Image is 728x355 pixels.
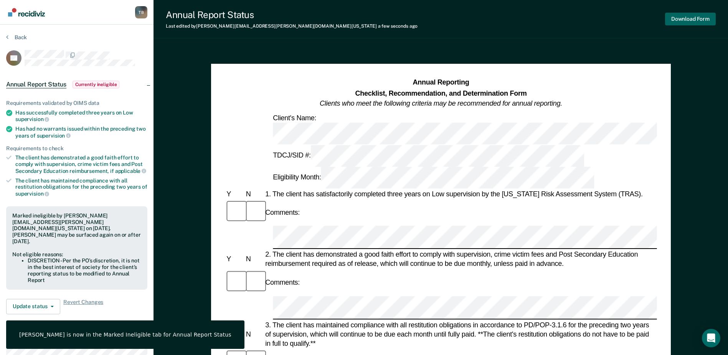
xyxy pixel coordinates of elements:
[355,89,527,97] strong: Checklist, Recommendation, and Determination Form
[264,320,657,348] div: 3. The client has maintained compliance with all restitution obligations in accordance to PD/POP-...
[6,145,147,152] div: Requirements to check
[15,109,147,123] div: Has successfully completed three years on Low
[15,126,147,139] div: Has had no warrants issued within the preceding two years of
[135,6,147,18] button: Profile dropdown button
[6,81,66,88] span: Annual Report Status
[702,329,720,347] div: Open Intercom Messenger
[15,177,147,197] div: The client has maintained compliance with all restitution obligations for the preceding two years of
[264,208,301,217] div: Comments:
[413,79,469,86] strong: Annual Reporting
[264,250,657,269] div: 2. The client has demonstrated a good faith effort to comply with supervision, crime victim fees ...
[166,9,418,20] div: Annual Report Status
[244,255,263,264] div: N
[19,331,231,338] div: [PERSON_NAME] is now in the Marked Ineligible tab for Annual Report Status
[12,212,141,245] div: Marked ineligible by [PERSON_NAME][EMAIL_ADDRESS][PERSON_NAME][DOMAIN_NAME][US_STATE] on [DATE]. ...
[264,189,657,199] div: 1. The client has satisfactorily completed three years on Low supervision by the [US_STATE] Risk ...
[244,189,263,199] div: N
[28,257,141,283] li: DISCRETION - Per the PO’s discretion, it is not in the best interest of society for the client’s ...
[15,154,147,174] div: The client has demonstrated a good faith effort to comply with supervision, crime victim fees and...
[271,167,596,189] div: Eligibility Month:
[63,299,103,314] span: Revert Changes
[135,6,147,18] div: T B
[320,100,562,107] em: Clients who meet the following criteria may be recommended for annual reporting.
[6,100,147,106] div: Requirements validated by OIMS data
[225,255,244,264] div: Y
[225,189,244,199] div: Y
[37,133,71,139] span: supervision
[264,278,301,287] div: Comments:
[12,251,141,258] div: Not eligible reasons:
[271,145,585,167] div: TDCJ/SID #:
[15,116,49,122] span: supervision
[378,23,418,29] span: a few seconds ago
[8,8,45,17] img: Recidiviz
[244,330,263,339] div: N
[166,23,418,29] div: Last edited by [PERSON_NAME][EMAIL_ADDRESS][PERSON_NAME][DOMAIN_NAME][US_STATE]
[665,13,716,25] button: Download Form
[73,81,120,88] span: Currently ineligible
[6,299,60,314] button: Update status
[6,34,27,41] button: Back
[115,168,146,174] span: applicable
[15,191,49,197] span: supervision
